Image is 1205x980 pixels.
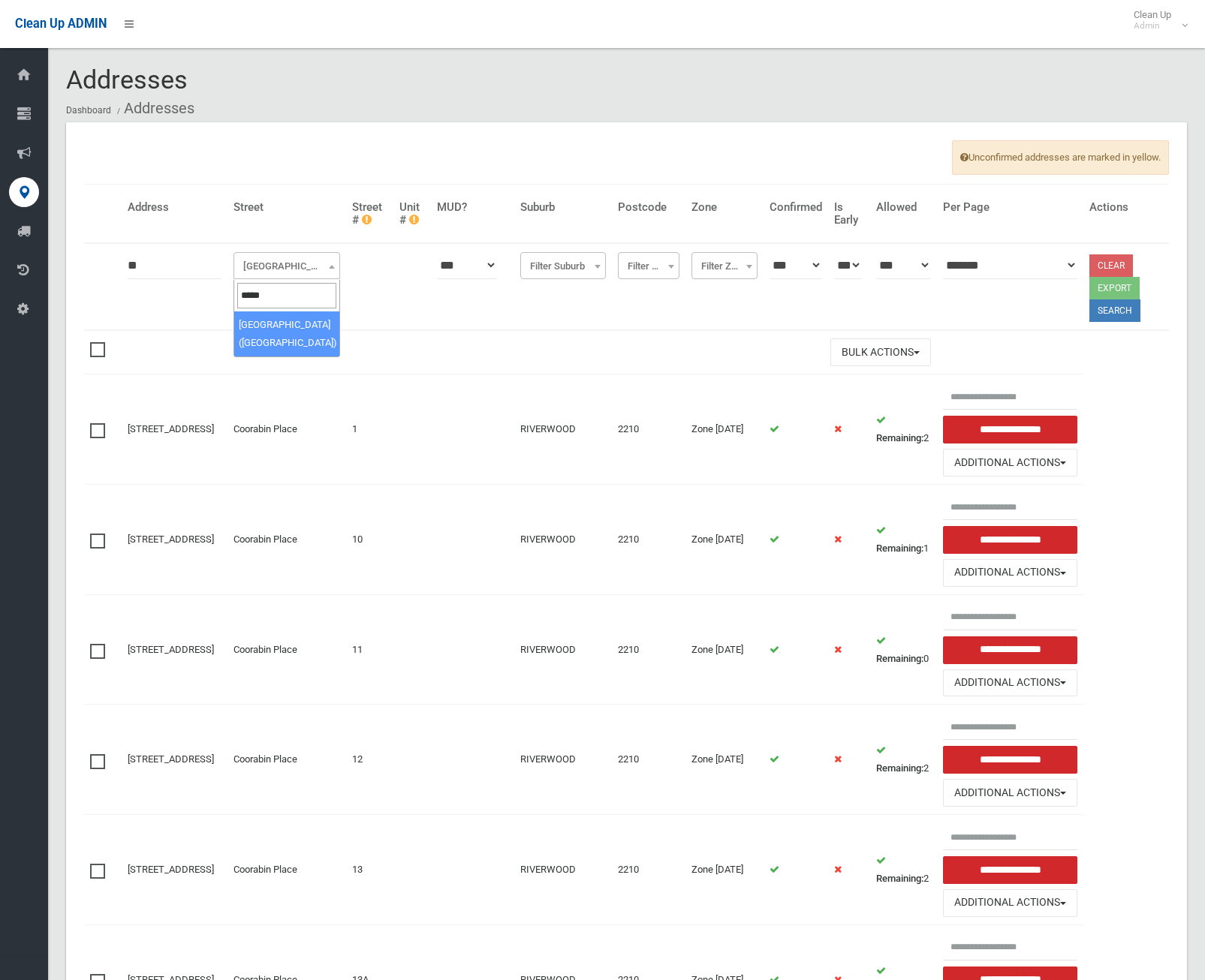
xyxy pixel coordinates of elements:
[128,644,214,655] a: [STREET_ADDRESS]
[227,815,346,925] td: Coorabin Place
[128,534,214,545] a: [STREET_ADDRESS]
[612,594,685,705] td: 2210
[514,705,612,815] td: RIVERWOOD
[128,864,214,875] a: [STREET_ADDRESS]
[128,423,214,434] a: [STREET_ADDRESS]
[830,338,931,366] button: Bulk Actions
[128,201,221,214] h4: Address
[943,779,1077,807] button: Additional Actions
[685,594,764,705] td: Zone [DATE]
[227,594,346,705] td: Coorabin Place
[770,201,822,214] h4: Confirmed
[685,485,764,595] td: Zone [DATE]
[346,705,393,815] td: 12
[1126,9,1186,32] span: Clean Up
[66,65,188,95] span: Addresses
[834,201,864,226] h4: Is Early
[234,311,339,356] li: [GEOGRAPHIC_DATA] ([GEOGRAPHIC_DATA])
[1134,20,1171,32] small: Admin
[1089,277,1140,299] button: Export
[612,485,685,595] td: 2210
[514,374,612,485] td: RIVERWOOD
[346,594,393,705] td: 11
[128,753,214,765] a: [STREET_ADDRESS]
[520,201,606,214] h4: Suburb
[437,201,508,214] h4: MUD?
[1089,201,1163,214] h4: Actions
[685,374,764,485] td: Zone [DATE]
[227,374,346,485] td: Coorabin Place
[952,140,1169,175] span: Unconfirmed addresses are marked in yellow.
[943,449,1077,476] button: Additional Actions
[618,201,679,214] h4: Postcode
[346,815,393,925] td: 13
[524,256,602,277] span: Filter Suburb
[870,705,938,815] td: 2
[870,374,938,485] td: 2
[876,432,923,443] strong: Remaining:
[943,669,1077,697] button: Additional Actions
[352,201,387,226] h4: Street #
[876,762,923,774] strong: Remaining:
[876,653,923,664] strong: Remaining:
[685,815,764,925] td: Zone [DATE]
[876,543,923,554] strong: Remaining:
[113,95,194,122] li: Addresses
[1089,299,1140,322] button: Search
[943,201,1077,214] h4: Per Page
[233,201,340,214] h4: Street
[66,105,111,116] a: Dashboard
[943,559,1077,587] button: Additional Actions
[876,873,923,884] strong: Remaining:
[520,252,606,279] span: Filter Suburb
[691,252,758,279] span: Filter Zone
[612,815,685,925] td: 2210
[15,17,107,31] span: Clean Up ADMIN
[346,485,393,595] td: 10
[685,705,764,815] td: Zone [DATE]
[346,374,393,485] td: 1
[691,201,758,214] h4: Zone
[876,201,932,214] h4: Allowed
[618,252,679,279] span: Filter Postcode
[870,815,938,925] td: 2
[233,252,340,279] span: Filter Street
[227,705,346,815] td: Coorabin Place
[237,256,336,277] span: Filter Street
[870,485,938,595] td: 1
[1089,254,1133,277] a: Clear
[695,256,754,277] span: Filter Zone
[399,201,425,226] h4: Unit #
[612,374,685,485] td: 2210
[227,485,346,595] td: Coorabin Place
[514,485,612,595] td: RIVERWOOD
[514,815,612,925] td: RIVERWOOD
[943,889,1077,917] button: Additional Actions
[870,594,938,705] td: 0
[622,256,676,277] span: Filter Postcode
[612,705,685,815] td: 2210
[514,594,612,705] td: RIVERWOOD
